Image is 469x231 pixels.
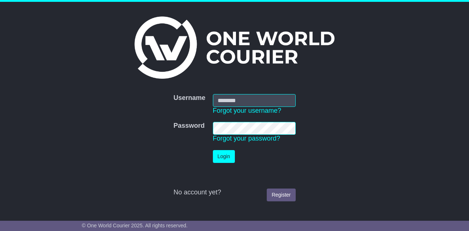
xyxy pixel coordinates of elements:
[82,223,188,228] span: © One World Courier 2025. All rights reserved.
[173,122,204,130] label: Password
[213,107,281,114] a: Forgot your username?
[173,94,205,102] label: Username
[213,135,280,142] a: Forgot your password?
[134,16,335,79] img: One World
[213,150,235,163] button: Login
[173,189,295,197] div: No account yet?
[267,189,295,201] a: Register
